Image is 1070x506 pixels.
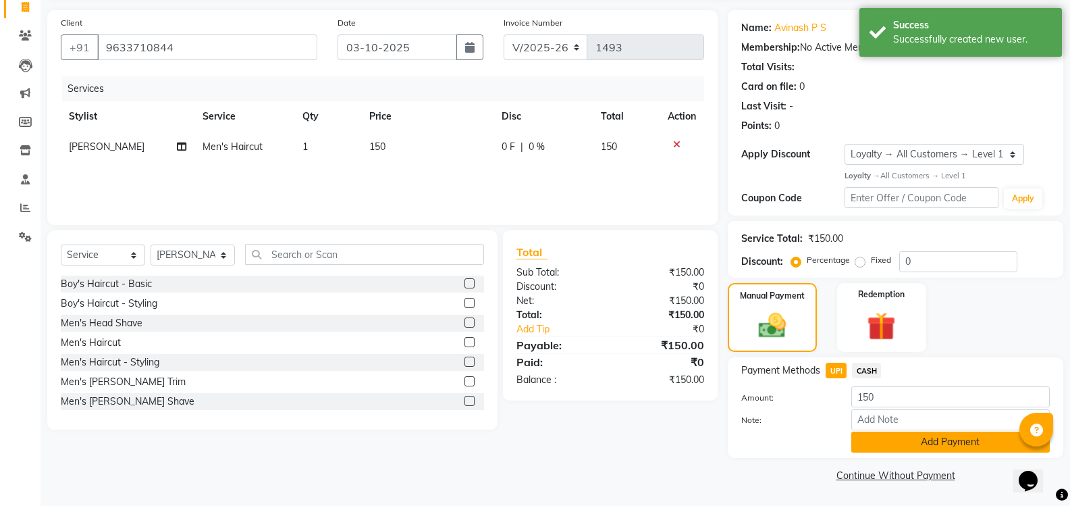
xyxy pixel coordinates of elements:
[520,140,523,154] span: |
[750,310,795,342] img: _cash.svg
[502,140,515,154] span: 0 F
[741,41,1050,55] div: No Active Membership
[730,469,1061,483] a: Continue Without Payment
[893,18,1052,32] div: Success
[871,254,891,266] label: Fixed
[61,316,142,330] div: Men's Head Shave
[506,373,610,387] div: Balance :
[506,265,610,280] div: Sub Total:
[506,280,610,294] div: Discount:
[194,101,294,132] th: Service
[369,141,385,153] span: 150
[851,409,1050,430] input: Add Note
[361,101,493,132] th: Price
[845,187,998,208] input: Enter Offer / Coupon Code
[858,288,905,301] label: Redemption
[740,290,805,302] label: Manual Payment
[741,147,844,161] div: Apply Discount
[601,141,617,153] span: 150
[529,140,545,154] span: 0 %
[893,32,1052,47] div: Successfully created new user.
[61,277,152,291] div: Boy's Haircut - Basic
[506,294,610,308] div: Net:
[69,141,144,153] span: [PERSON_NAME]
[789,99,793,113] div: -
[506,308,610,322] div: Total:
[610,373,714,387] div: ₹150.00
[741,363,820,378] span: Payment Methods
[731,414,840,426] label: Note:
[610,265,714,280] div: ₹150.00
[610,354,714,370] div: ₹0
[610,337,714,353] div: ₹150.00
[741,119,772,133] div: Points:
[61,375,186,389] div: Men's [PERSON_NAME] Trim
[851,432,1050,453] button: Add Payment
[610,308,714,322] div: ₹150.00
[97,34,317,60] input: Search by Name/Mobile/Email/Code
[506,354,610,370] div: Paid:
[741,21,772,35] div: Name:
[1004,188,1042,209] button: Apply
[851,386,1050,407] input: Amount
[61,355,159,370] div: Men's Haircut - Styling
[203,141,263,153] span: Men's Haircut
[845,171,880,180] strong: Loyalty →
[61,395,194,409] div: Men's [PERSON_NAME] Shave
[858,309,905,345] img: _gift.svg
[593,101,660,132] th: Total
[808,232,843,246] div: ₹150.00
[741,99,786,113] div: Last Visit:
[516,245,547,259] span: Total
[62,76,714,101] div: Services
[741,232,803,246] div: Service Total:
[807,254,850,266] label: Percentage
[799,80,805,94] div: 0
[504,17,562,29] label: Invoice Number
[741,41,800,55] div: Membership:
[61,101,194,132] th: Stylist
[506,322,628,336] a: Add Tip
[610,294,714,308] div: ₹150.00
[845,170,1050,182] div: All Customers → Level 1
[61,297,157,311] div: Boy's Haircut - Styling
[741,191,844,205] div: Coupon Code
[628,322,714,336] div: ₹0
[1013,452,1056,492] iframe: chat widget
[774,119,780,133] div: 0
[741,255,783,269] div: Discount:
[493,101,593,132] th: Disc
[61,336,121,350] div: Men's Haircut
[826,363,847,378] span: UPI
[61,34,99,60] button: +91
[506,337,610,353] div: Payable:
[294,101,361,132] th: Qty
[852,363,881,378] span: CASH
[774,21,826,35] a: Avinash P S
[302,141,308,153] span: 1
[660,101,704,132] th: Action
[731,392,840,404] label: Amount:
[245,244,484,265] input: Search or Scan
[741,80,797,94] div: Card on file:
[610,280,714,294] div: ₹0
[338,17,356,29] label: Date
[61,17,82,29] label: Client
[741,60,795,74] div: Total Visits:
